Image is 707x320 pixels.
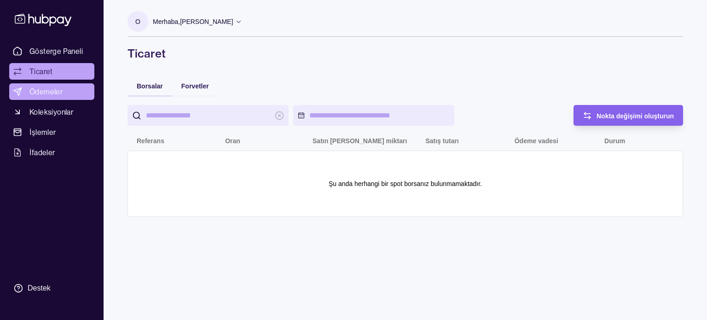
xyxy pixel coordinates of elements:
[425,137,458,145] font: Satış tutarı
[9,104,94,120] a: Koleksiyonlar
[135,18,140,25] font: O
[29,47,83,56] font: Gösterge Paneli
[9,144,94,161] a: İfadeler
[181,82,209,90] font: Forvetler
[329,180,482,187] font: Şu anda herhangi bir spot borsanız bulunmamaktadır.
[180,18,233,25] font: [PERSON_NAME]
[597,112,674,120] font: Nokta değişimi oluşturun
[137,82,163,90] font: Borsalar
[29,148,55,157] font: İfadeler
[9,124,94,140] a: İşlemler
[29,128,56,137] font: İşlemler
[9,63,94,80] a: Ticaret
[225,137,240,145] font: Oran
[9,43,94,59] a: Gösterge Paneli
[29,107,73,116] font: Koleksiyonlar
[604,137,625,145] font: Durum
[515,137,558,145] font: Ödeme vadesi
[137,137,164,145] font: Referans
[574,105,683,126] button: Nokta değişimi oluşturun
[9,279,94,298] a: Destek
[146,105,270,126] input: aramak
[29,87,63,96] font: Ödemeler
[313,137,407,145] font: Satın [PERSON_NAME] miktarı
[153,18,180,25] font: Merhaba,
[28,284,51,292] font: Destek
[9,83,94,100] a: Ödemeler
[29,67,53,76] font: Ticaret
[127,47,166,60] font: Ticaret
